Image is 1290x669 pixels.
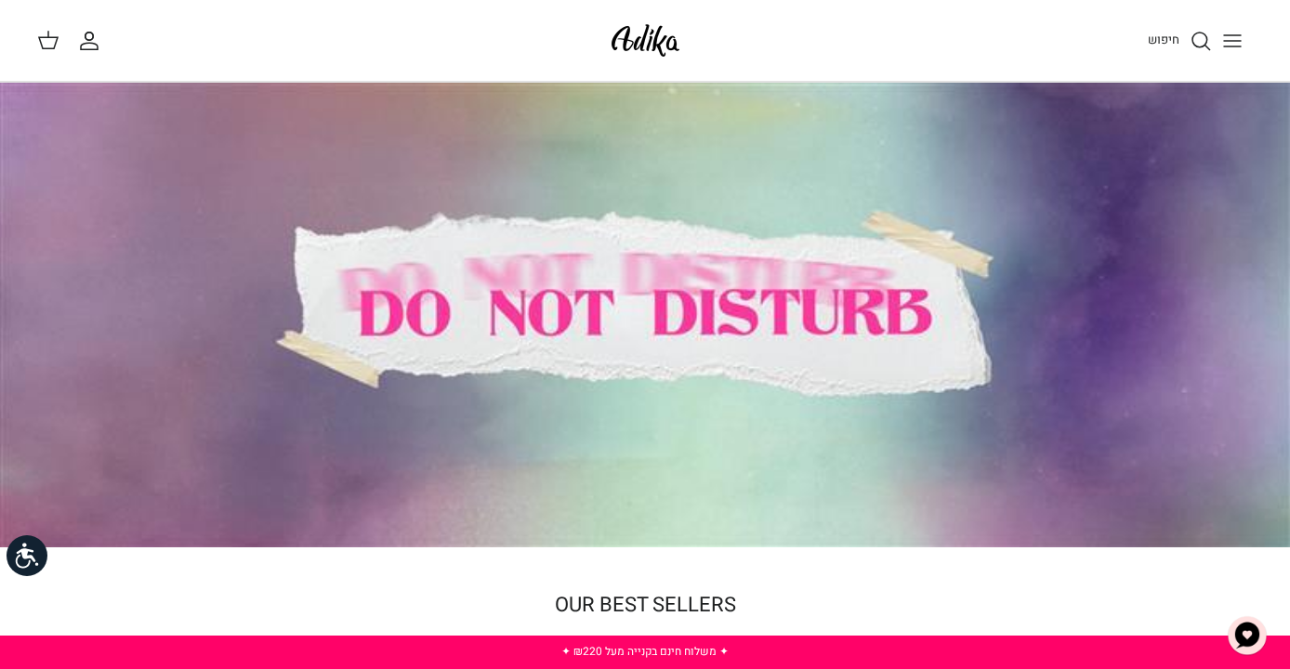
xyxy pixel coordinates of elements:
[1212,20,1253,61] button: Toggle menu
[561,643,729,660] a: ✦ משלוח חינם בקנייה מעל ₪220 ✦
[555,590,736,620] a: OUR BEST SELLERS
[1148,30,1212,52] a: חיפוש
[1148,31,1179,48] span: חיפוש
[1219,608,1275,663] button: צ'אט
[606,19,685,62] img: Adika IL
[78,30,108,52] a: החשבון שלי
